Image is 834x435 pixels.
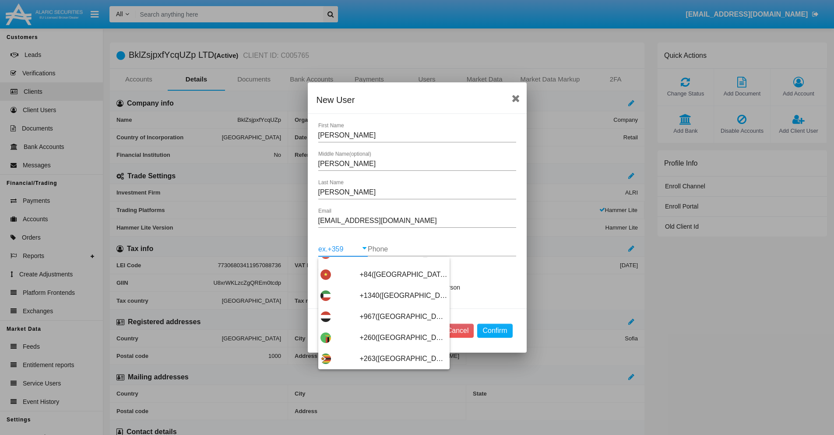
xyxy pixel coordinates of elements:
[360,348,447,369] span: +263([GEOGRAPHIC_DATA])
[317,93,518,107] div: New User
[360,264,447,285] span: +84([GEOGRAPHIC_DATA])
[477,324,512,338] button: Confirm
[360,327,447,348] span: +260([GEOGRAPHIC_DATA])
[360,306,447,327] span: +967([GEOGRAPHIC_DATA])
[442,324,474,338] button: Cancel
[360,285,447,306] span: +1340([GEOGRAPHIC_DATA], [GEOGRAPHIC_DATA])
